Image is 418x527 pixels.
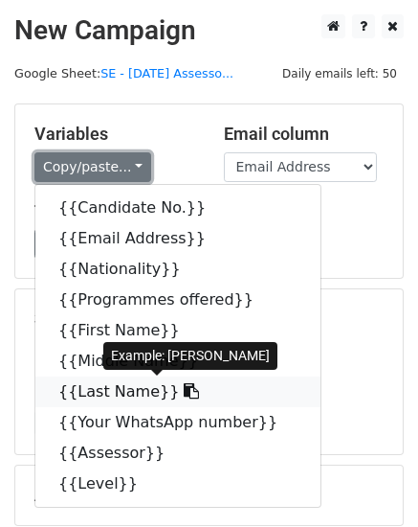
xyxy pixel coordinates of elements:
[34,152,151,182] a: Copy/paste...
[34,124,195,145] h5: Variables
[14,66,233,80] small: Google Sheet:
[275,63,404,84] span: Daily emails left: 50
[35,377,320,407] a: {{Last Name}}
[35,254,320,285] a: {{Nationality}}
[103,342,277,370] div: Example: [PERSON_NAME]
[275,66,404,80] a: Daily emails left: 50
[35,407,320,438] a: {{Your WhatsApp number}}
[35,469,320,499] a: {{Level}}
[35,285,320,315] a: {{Programmes offered}}
[35,223,320,254] a: {{Email Address}}
[14,14,404,47] h2: New Campaign
[35,193,320,223] a: {{Candidate No.}}
[35,315,320,346] a: {{First Name}}
[35,346,320,377] a: {{Middle Name}}
[100,66,233,80] a: SE - [DATE] Assesso...
[224,124,385,145] h5: Email column
[35,438,320,469] a: {{Assessor}}
[322,435,418,527] iframe: Chat Widget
